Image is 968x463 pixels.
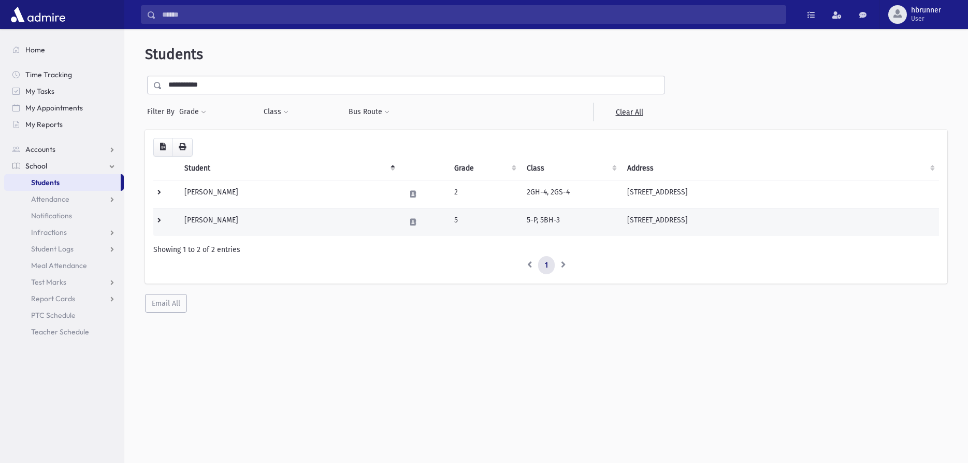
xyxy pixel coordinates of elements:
[25,145,55,154] span: Accounts
[348,103,390,121] button: Bus Route
[4,116,124,133] a: My Reports
[25,103,83,113] span: My Appointments
[4,158,124,174] a: School
[25,45,45,54] span: Home
[593,103,665,121] a: Clear All
[178,157,399,180] th: Student: activate to sort column descending
[4,224,124,241] a: Infractions
[911,15,941,23] span: User
[448,180,521,208] td: 2
[25,87,54,96] span: My Tasks
[8,4,68,25] img: AdmirePro
[145,294,187,313] button: Email All
[31,178,60,187] span: Students
[31,327,89,336] span: Teacher Schedule
[179,103,207,121] button: Grade
[4,257,124,274] a: Meal Attendance
[153,138,172,157] button: CSV
[4,290,124,307] a: Report Cards
[4,66,124,83] a: Time Tracking
[521,208,621,236] td: 5-P, 5BH-3
[31,244,74,254] span: Student Logs
[31,311,76,320] span: PTC Schedule
[4,324,124,340] a: Teacher Schedule
[31,211,72,220] span: Notifications
[145,46,203,63] span: Students
[621,157,939,180] th: Address: activate to sort column ascending
[911,6,941,15] span: hbrunner
[263,103,289,121] button: Class
[4,174,121,191] a: Students
[4,100,124,116] a: My Appointments
[4,191,124,207] a: Attendance
[4,274,124,290] a: Test Marks
[621,180,939,208] td: [STREET_ADDRESS]
[521,157,621,180] th: Class: activate to sort column ascending
[521,180,621,208] td: 2GH-4, 2GS-4
[4,241,124,257] a: Student Logs
[4,307,124,324] a: PTC Schedule
[538,256,555,275] a: 1
[31,194,69,204] span: Attendance
[178,180,399,208] td: [PERSON_NAME]
[4,41,124,58] a: Home
[147,106,179,117] span: Filter By
[153,244,939,255] div: Showing 1 to 2 of 2 entries
[448,208,521,236] td: 5
[31,261,87,270] span: Meal Attendance
[25,120,63,129] span: My Reports
[156,5,786,24] input: Search
[31,294,75,303] span: Report Cards
[4,83,124,100] a: My Tasks
[621,208,939,236] td: [STREET_ADDRESS]
[172,138,193,157] button: Print
[25,161,47,171] span: School
[31,277,66,287] span: Test Marks
[4,207,124,224] a: Notifications
[4,141,124,158] a: Accounts
[448,157,521,180] th: Grade: activate to sort column ascending
[31,228,67,237] span: Infractions
[178,208,399,236] td: [PERSON_NAME]
[25,70,72,79] span: Time Tracking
